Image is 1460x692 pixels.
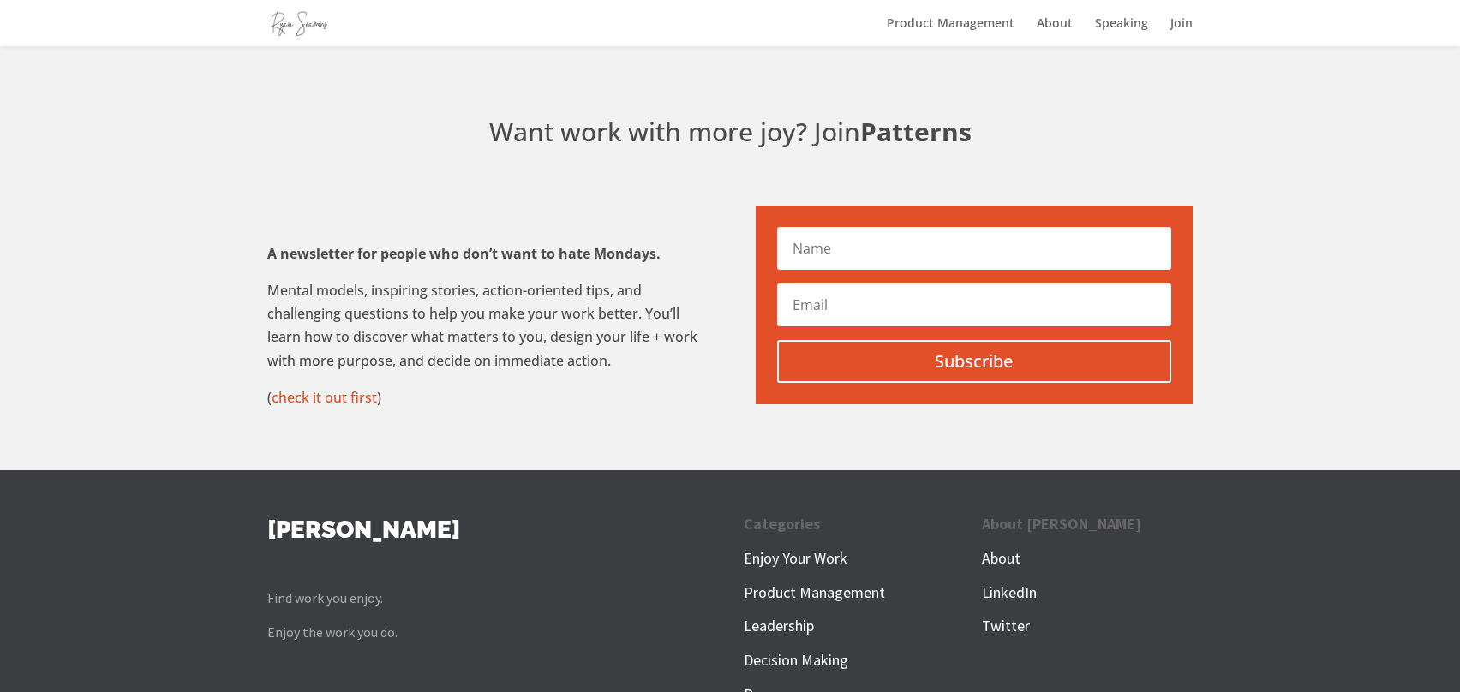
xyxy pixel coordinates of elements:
a: Decision Making [744,650,848,670]
strong: A newsletter for people who don’t want to hate Mondays. [267,244,661,263]
p: About [PERSON_NAME] [982,513,1193,534]
p: Enjoy the work you do. [267,622,524,656]
a: Enjoy Your Work [744,548,847,568]
a: Product Management [744,582,885,602]
a: Join [1170,17,1193,46]
p: Find work you enjoy. [267,588,524,622]
span: Mental models, inspiring stories, action-oriented tips, and challenging questions to help you mak... [267,281,697,370]
input: Email [777,283,1171,326]
a: Twitter [982,616,1030,635]
p: ( ) [267,386,704,423]
h1: Want work with more joy? Join [267,112,1193,159]
p: Categories [744,513,954,534]
span: Leadership [744,616,814,635]
span: Subscribe [935,349,1013,373]
input: Name [777,227,1171,270]
a: Product Management [887,17,1014,46]
p: [PERSON_NAME] [267,513,716,546]
a: About [982,548,1020,568]
a: About [1037,17,1073,46]
img: ryanseamons.com [271,10,327,35]
a: LinkedIn [982,582,1037,602]
strong: Patterns [860,114,972,149]
a: Speaking [1095,17,1148,46]
a: Subscribe [777,340,1171,383]
a: check it out first [272,388,377,407]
